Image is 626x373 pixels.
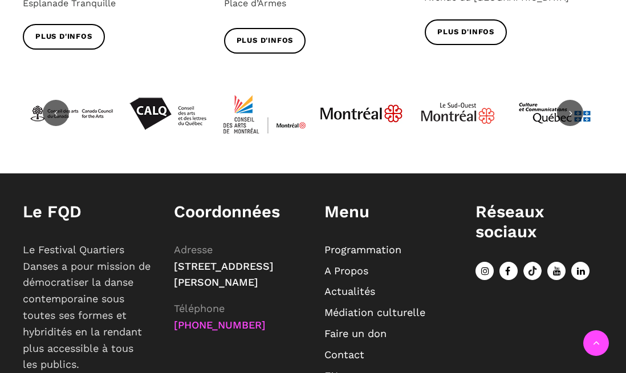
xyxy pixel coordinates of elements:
[237,35,294,47] span: Plus d'infos
[125,71,210,156] img: Calq_noir
[319,71,404,156] img: JPGnr_b
[512,71,597,156] img: mccq-3-3
[475,202,604,242] h1: Réseaux sociaux
[324,265,368,277] a: A Propos
[224,28,306,54] a: Plus d'infos
[425,19,507,45] a: Plus d'infos
[29,71,114,156] img: CAC_BW_black_f
[324,306,425,318] a: Médiation culturelle
[23,24,105,50] a: Plus d'infos
[174,302,225,314] span: Téléphone
[222,71,307,156] img: CMYK_Logo_CAMMontreal
[324,327,387,339] a: Faire un don
[324,244,401,256] a: Programmation
[174,260,274,289] span: [STREET_ADDRESS][PERSON_NAME]
[415,71,501,156] img: Logo_Mtl_Le_Sud-Ouest.svg_
[35,31,92,43] span: Plus d'infos
[23,202,151,222] h1: Le FQD
[437,26,494,38] span: Plus d'infos
[174,319,266,331] a: [PHONE_NUMBER]
[324,285,375,297] a: Actualités
[174,202,302,222] h1: Coordonnées
[23,242,151,373] p: Le Festival Quartiers Danses a pour mission de démocratiser la danse contemporaine sous toutes se...
[324,202,453,222] h1: Menu
[174,244,213,256] span: Adresse
[324,348,364,360] a: Contact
